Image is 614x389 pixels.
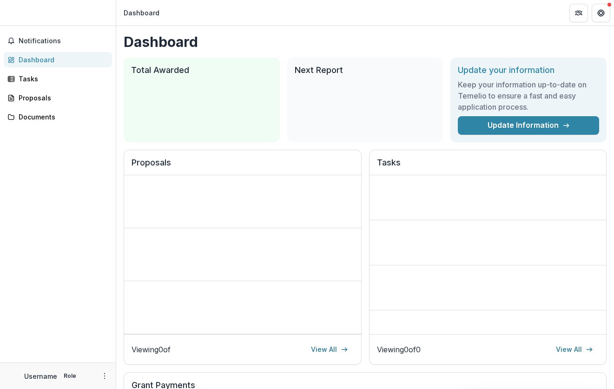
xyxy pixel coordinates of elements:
[19,55,105,65] div: Dashboard
[4,90,112,105] a: Proposals
[131,65,272,75] h2: Total Awarded
[124,33,607,50] h1: Dashboard
[295,65,436,75] h2: Next Report
[569,4,588,22] button: Partners
[458,65,599,75] h2: Update your information
[377,158,599,175] h2: Tasks
[19,93,105,103] div: Proposals
[124,8,159,18] div: Dashboard
[19,74,105,84] div: Tasks
[132,158,354,175] h2: Proposals
[4,33,112,48] button: Notifications
[24,371,57,381] p: Username
[4,109,112,125] a: Documents
[4,52,112,67] a: Dashboard
[377,344,421,355] p: Viewing 0 of 0
[458,79,599,112] h3: Keep your information up-to-date on Temelio to ensure a fast and easy application process.
[61,372,79,380] p: Role
[19,112,105,122] div: Documents
[120,6,163,20] nav: breadcrumb
[550,342,599,357] a: View All
[305,342,354,357] a: View All
[4,71,112,86] a: Tasks
[19,37,108,45] span: Notifications
[99,370,110,382] button: More
[458,116,599,135] a: Update Information
[132,344,171,355] p: Viewing 0 of
[592,4,610,22] button: Get Help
